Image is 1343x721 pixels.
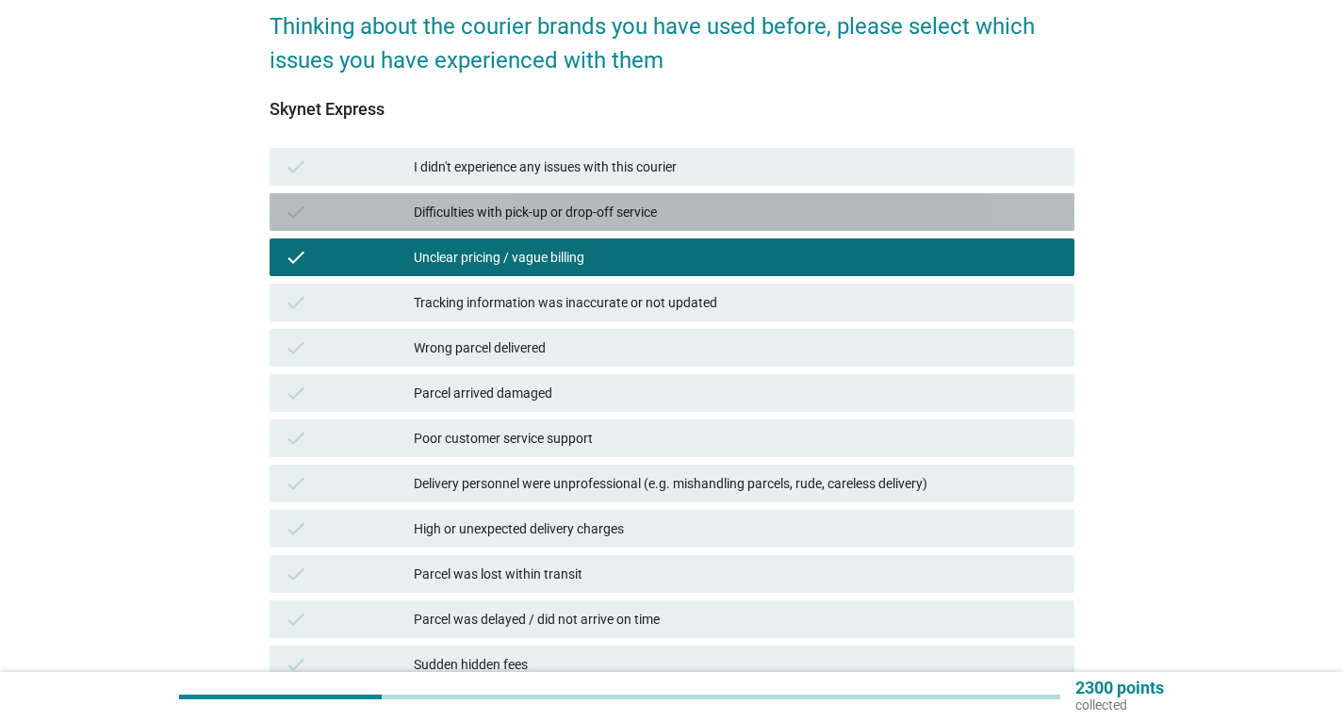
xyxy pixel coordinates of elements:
[285,291,307,314] i: check
[285,246,307,269] i: check
[270,96,1074,122] div: Skynet Express
[414,563,1059,585] div: Parcel was lost within transit
[414,336,1059,359] div: Wrong parcel delivered
[414,382,1059,404] div: Parcel arrived damaged
[285,608,307,631] i: check
[414,246,1059,269] div: Unclear pricing / vague billing
[285,517,307,540] i: check
[285,382,307,404] i: check
[414,291,1059,314] div: Tracking information was inaccurate or not updated
[285,563,307,585] i: check
[414,472,1059,495] div: Delivery personnel were unprofessional (e.g. mishandling parcels, rude, careless delivery)
[285,472,307,495] i: check
[285,653,307,676] i: check
[285,427,307,450] i: check
[414,201,1059,223] div: Difficulties with pick-up or drop-off service
[414,156,1059,178] div: I didn't experience any issues with this courier
[285,201,307,223] i: check
[1075,680,1164,696] p: 2300 points
[414,517,1059,540] div: High or unexpected delivery charges
[1075,696,1164,713] p: collected
[414,608,1059,631] div: Parcel was delayed / did not arrive on time
[285,336,307,359] i: check
[414,427,1059,450] div: Poor customer service support
[285,156,307,178] i: check
[414,653,1059,676] div: Sudden hidden fees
